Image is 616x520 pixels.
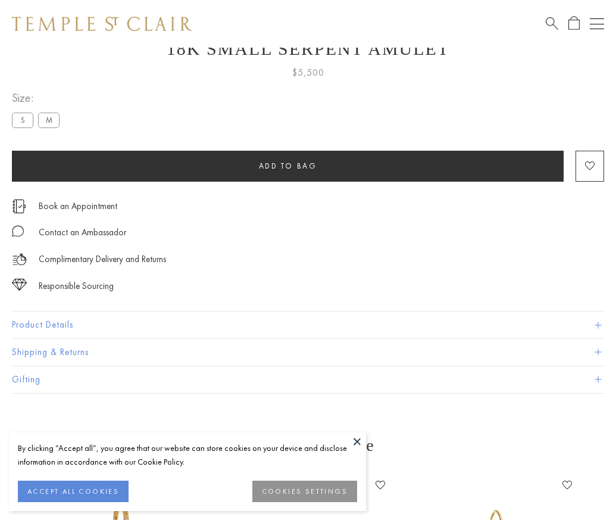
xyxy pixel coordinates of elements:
[12,366,604,393] button: Gifting
[252,481,357,502] button: COOKIES SETTINGS
[39,225,126,240] div: Contact an Ambassador
[39,252,166,267] p: Complimentary Delivery and Returns
[12,225,24,237] img: MessageIcon-01_2.svg
[39,200,117,213] a: Book an Appointment
[18,441,357,469] div: By clicking “Accept all”, you agree that our website can store cookies on your device and disclos...
[590,17,604,31] button: Open navigation
[12,279,27,291] img: icon_sourcing.svg
[12,339,604,366] button: Shipping & Returns
[12,39,604,59] h1: 18K Small Serpent Amulet
[259,161,317,171] span: Add to bag
[39,279,114,294] div: Responsible Sourcing
[568,16,580,31] a: Open Shopping Bag
[18,481,129,502] button: ACCEPT ALL COOKIES
[12,17,192,31] img: Temple St. Clair
[12,88,64,108] span: Size:
[12,200,26,213] img: icon_appointment.svg
[12,252,27,267] img: icon_delivery.svg
[292,65,324,80] span: $5,500
[546,16,558,31] a: Search
[38,113,60,127] label: M
[12,113,33,127] label: S
[12,151,564,182] button: Add to bag
[12,312,604,338] button: Product Details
